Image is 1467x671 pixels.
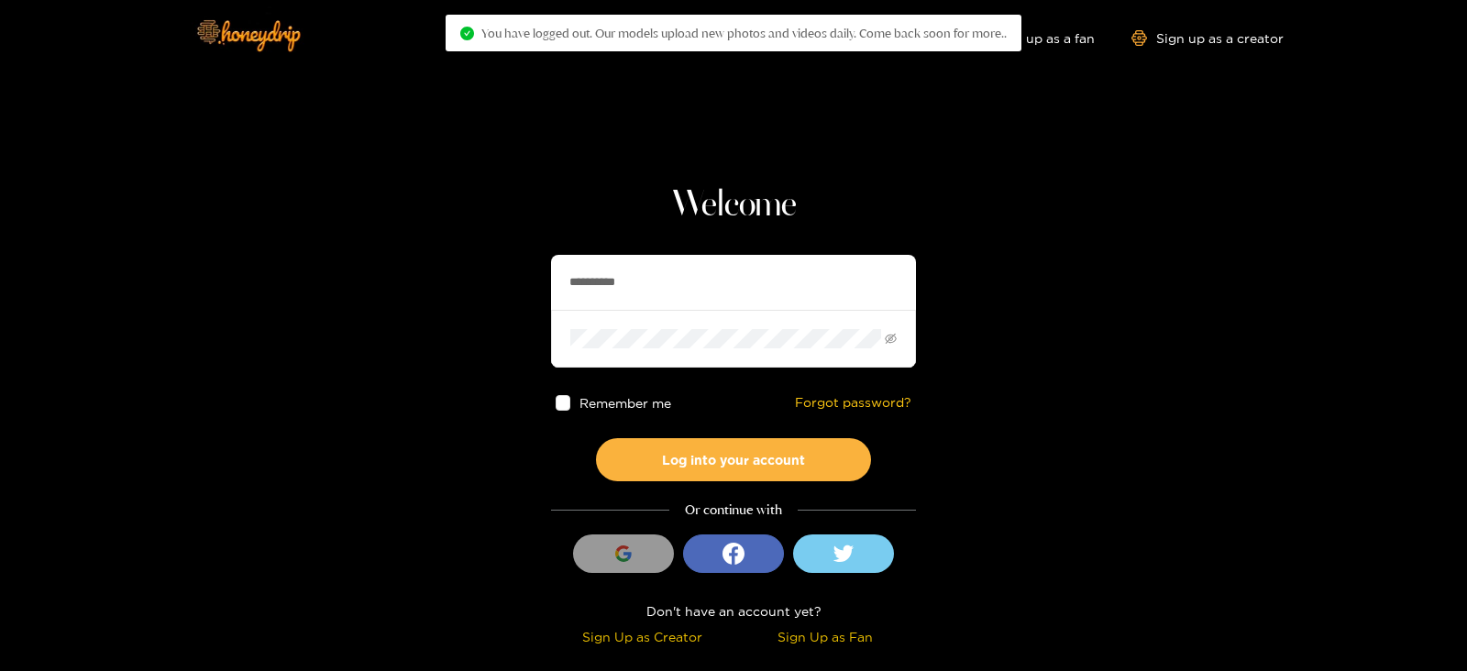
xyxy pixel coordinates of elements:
h1: Welcome [551,183,916,227]
span: eye-invisible [885,333,897,345]
a: Sign up as a creator [1131,30,1284,46]
div: Sign Up as Fan [738,626,911,647]
button: Log into your account [596,438,871,481]
div: Or continue with [551,500,916,521]
a: Sign up as a fan [969,30,1095,46]
span: check-circle [460,27,474,40]
div: Sign Up as Creator [556,626,729,647]
span: Remember me [580,396,672,410]
div: Don't have an account yet? [551,600,916,621]
span: You have logged out. Our models upload new photos and videos daily. Come back soon for more.. [481,26,1007,40]
a: Forgot password? [795,395,911,411]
